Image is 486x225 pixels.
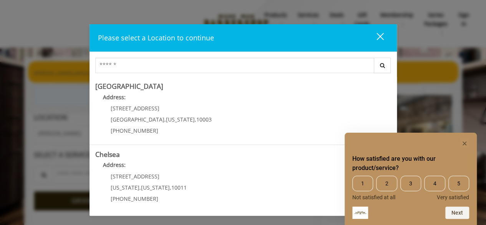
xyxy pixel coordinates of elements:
[171,184,187,191] span: 10011
[95,58,391,77] div: Center Select
[95,58,374,73] input: Search Center
[95,150,120,159] b: Chelsea
[111,173,159,180] span: [STREET_ADDRESS]
[378,63,387,68] i: Search button
[362,30,388,46] button: close dialog
[368,32,383,44] div: close dialog
[95,82,163,91] b: [GEOGRAPHIC_DATA]
[111,116,164,123] span: [GEOGRAPHIC_DATA]
[352,154,469,173] h2: How satisfied are you with our product/service? Select an option from 1 to 5, with 1 being Not sa...
[400,176,421,191] span: 3
[111,184,139,191] span: [US_STATE]
[164,116,166,123] span: ,
[424,176,445,191] span: 4
[352,139,469,219] div: How satisfied are you with our product/service? Select an option from 1 to 5, with 1 being Not sa...
[352,176,373,191] span: 1
[352,176,469,200] div: How satisfied are you with our product/service? Select an option from 1 to 5, with 1 being Not sa...
[111,105,159,112] span: [STREET_ADDRESS]
[166,116,195,123] span: [US_STATE]
[141,184,170,191] span: [US_STATE]
[111,127,158,134] span: [PHONE_NUMBER]
[139,184,141,191] span: ,
[103,93,126,101] b: Address:
[437,194,469,200] span: Very satisfied
[376,176,397,191] span: 2
[196,116,212,123] span: 10003
[170,184,171,191] span: ,
[98,33,214,42] span: Please select a Location to continue
[448,176,469,191] span: 5
[195,116,196,123] span: ,
[352,194,395,200] span: Not satisfied at all
[103,161,126,168] b: Address:
[111,195,158,202] span: [PHONE_NUMBER]
[445,207,469,219] button: Next question
[460,139,469,148] button: Hide survey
